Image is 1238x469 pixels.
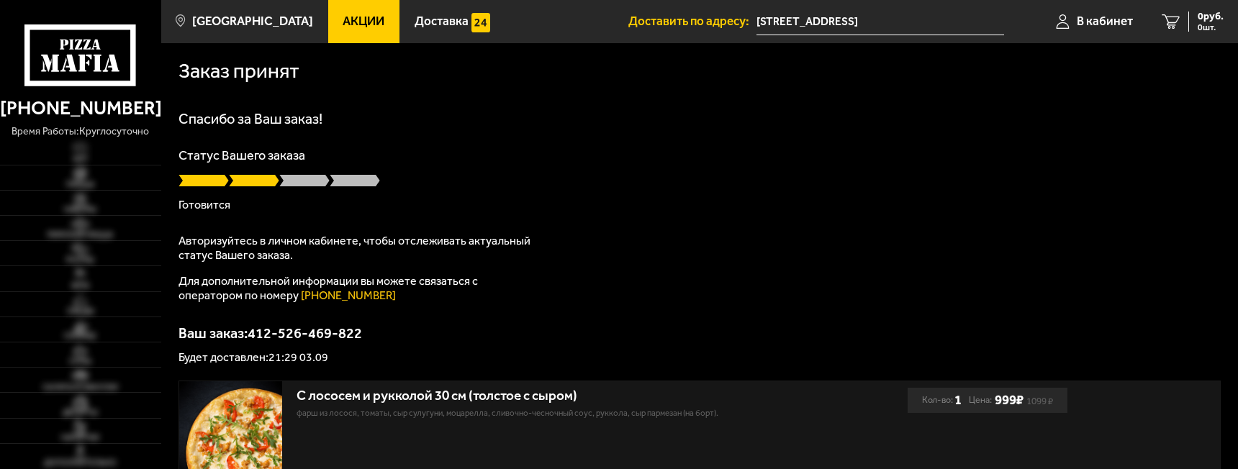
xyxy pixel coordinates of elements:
[1198,23,1224,32] span: 0 шт.
[1026,398,1053,404] s: 1099 ₽
[297,388,785,404] div: С лососем и рукколой 30 см (толстое с сыром)
[179,60,299,81] h1: Заказ принят
[1198,12,1224,22] span: 0 руб.
[756,9,1004,35] input: Ваш адрес доставки
[343,15,384,27] span: Акции
[179,352,1221,363] p: Будет доставлен: 21:29 03.09
[179,111,1221,126] h1: Спасибо за Ваш заказ!
[179,234,538,263] p: Авторизуйтесь в личном кабинете, чтобы отслеживать актуальный статус Вашего заказа.
[922,388,962,412] div: Кол-во:
[301,288,396,302] a: [PHONE_NUMBER]
[179,274,538,303] p: Для дополнительной информации вы можете связаться с оператором по номеру
[179,149,1221,162] p: Статус Вашего заказа
[471,13,491,32] img: 15daf4d41897b9f0e9f617042186c801.svg
[179,326,1221,340] p: Ваш заказ: 412-526-469-822
[954,388,962,412] b: 1
[297,407,785,420] p: фарш из лосося, томаты, сыр сулугуни, моцарелла, сливочно-чесночный соус, руккола, сыр пармезан (...
[192,15,313,27] span: [GEOGRAPHIC_DATA]
[179,199,1221,211] p: Готовится
[969,388,992,412] span: Цена:
[415,15,469,27] span: Доставка
[995,392,1024,409] b: 999 ₽
[628,15,756,27] span: Доставить по адресу:
[1077,15,1133,27] span: В кабинет
[756,9,1004,35] span: Ленинградская область, Всеволожск, Октябрьский проспект, 108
